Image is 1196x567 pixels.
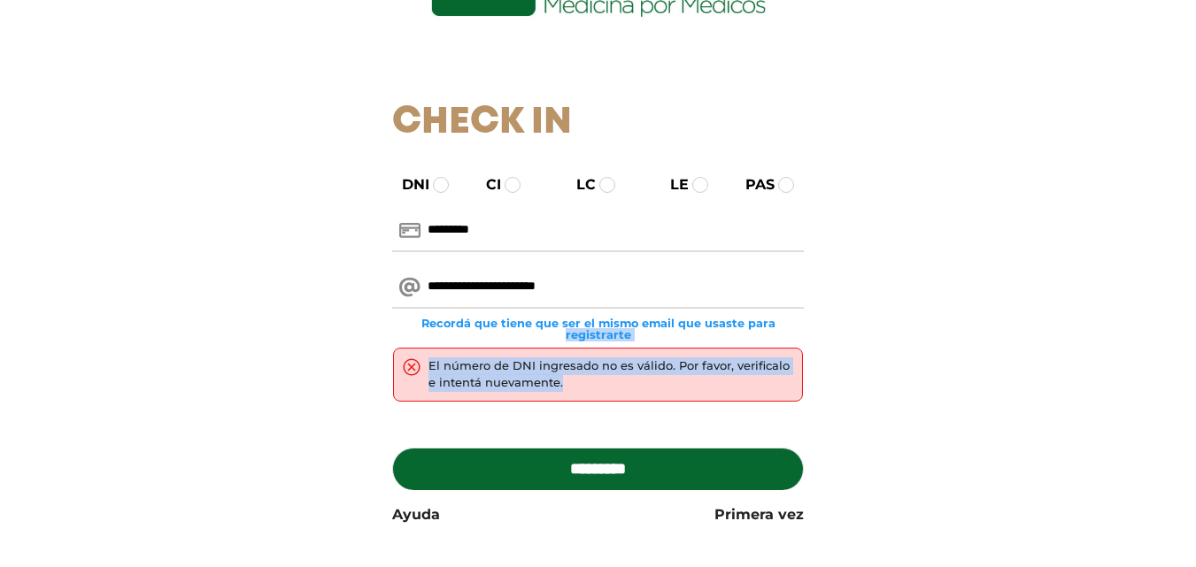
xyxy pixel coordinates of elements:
div: El número de DNI ingresado no es válido. Por favor, verificalo e intentá nuevamente. [428,357,793,392]
h1: Check In [392,101,804,145]
a: Primera vez [714,504,804,525]
small: Recordá que tiene que ser el mismo email que usaste para registrarte [392,318,804,341]
label: DNI [386,174,429,195]
label: LE [654,174,689,195]
label: LC [560,174,596,195]
a: Ayuda [392,504,440,525]
label: PAS [729,174,775,195]
label: CI [470,174,501,195]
